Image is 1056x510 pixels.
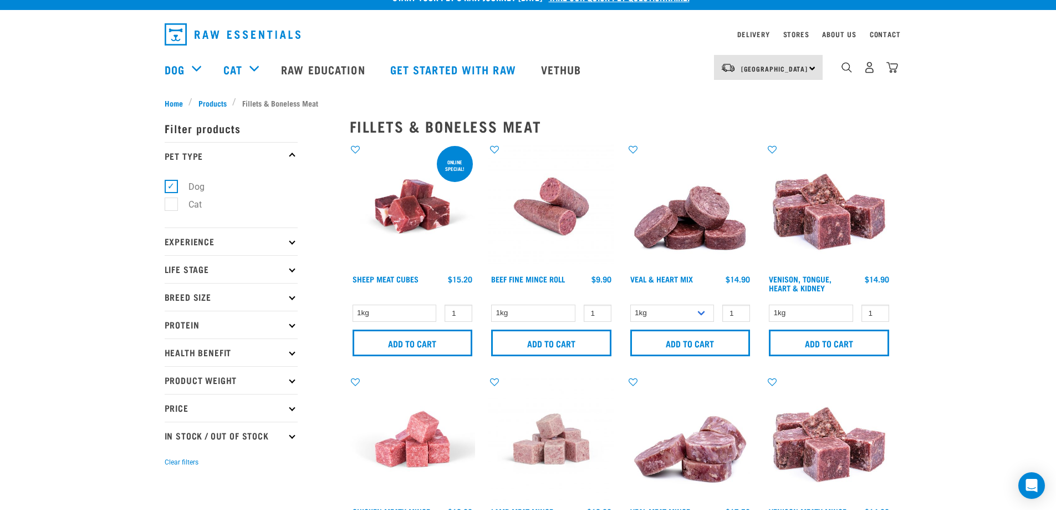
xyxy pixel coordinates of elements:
p: Life Stage [165,255,298,283]
input: Add to cart [353,330,473,356]
input: 1 [861,305,889,322]
p: Pet Type [165,142,298,170]
input: 1 [445,305,472,322]
a: Products [192,97,232,109]
a: Dog [165,61,185,78]
img: Sheep Meat [350,144,476,270]
img: van-moving.png [721,63,736,73]
img: Venison Veal Salmon Tripe 1651 [488,144,614,270]
p: Breed Size [165,283,298,311]
a: Veal & Heart Mix [630,277,693,281]
p: Health Benefit [165,339,298,366]
div: $9.90 [591,275,611,284]
button: Clear filters [165,457,198,467]
a: About Us [822,32,856,36]
label: Dog [171,180,209,194]
a: Delivery [737,32,769,36]
img: home-icon@2x.png [886,62,898,73]
span: [GEOGRAPHIC_DATA] [741,67,808,70]
img: 1152 Veal Heart Medallions 01 [628,144,753,270]
div: $14.90 [726,275,750,284]
input: Add to cart [769,330,889,356]
img: home-icon-1@2x.png [841,62,852,73]
img: Lamb Meat Mince [488,376,614,502]
a: Beef Fine Mince Roll [491,277,565,281]
p: Product Weight [165,366,298,394]
p: Protein [165,311,298,339]
img: Raw Essentials Logo [165,23,300,46]
div: $14.90 [865,275,889,284]
p: Filter products [165,114,298,142]
div: $15.20 [448,275,472,284]
img: 1117 Venison Meat Mince 01 [766,376,892,502]
a: Sheep Meat Cubes [353,277,419,281]
img: Pile Of Cubed Venison Tongue Mix For Pets [766,144,892,270]
span: Home [165,97,183,109]
img: user.png [864,62,875,73]
a: Cat [223,61,242,78]
a: Contact [870,32,901,36]
p: Price [165,394,298,422]
input: 1 [722,305,750,322]
a: Venison, Tongue, Heart & Kidney [769,277,831,290]
span: Products [198,97,227,109]
label: Cat [171,198,206,211]
a: Stores [783,32,809,36]
a: Get started with Raw [379,47,530,92]
p: Experience [165,228,298,255]
h2: Fillets & Boneless Meat [350,118,892,135]
input: Add to cart [491,330,611,356]
div: ONLINE SPECIAL! [437,154,473,177]
input: Add to cart [630,330,751,356]
img: 1160 Veal Meat Mince Medallions 01 [628,376,753,502]
nav: dropdown navigation [156,19,901,50]
a: Vethub [530,47,595,92]
div: Open Intercom Messenger [1018,472,1045,499]
nav: breadcrumbs [165,97,892,109]
input: 1 [584,305,611,322]
p: In Stock / Out Of Stock [165,422,298,450]
img: Chicken Meaty Mince [350,376,476,502]
a: Home [165,97,189,109]
a: Raw Education [270,47,379,92]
